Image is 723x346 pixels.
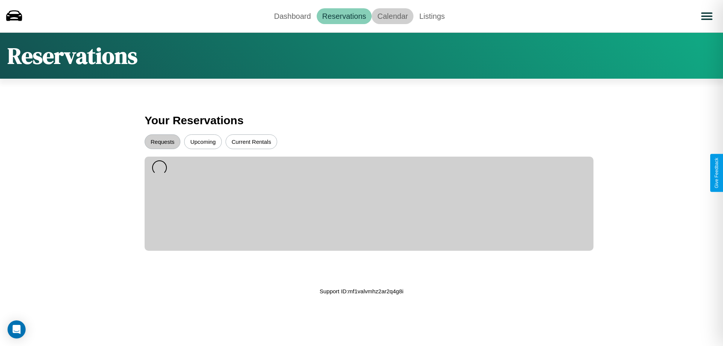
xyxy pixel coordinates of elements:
[696,6,717,27] button: Open menu
[145,110,578,131] h3: Your Reservations
[268,8,317,24] a: Dashboard
[372,8,413,24] a: Calendar
[413,8,450,24] a: Listings
[320,286,404,296] p: Support ID: mf1valvmhz2ar2q4g8i
[145,134,180,149] button: Requests
[714,158,719,188] div: Give Feedback
[8,40,137,71] h1: Reservations
[226,134,277,149] button: Current Rentals
[317,8,372,24] a: Reservations
[184,134,222,149] button: Upcoming
[8,320,26,338] div: Open Intercom Messenger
